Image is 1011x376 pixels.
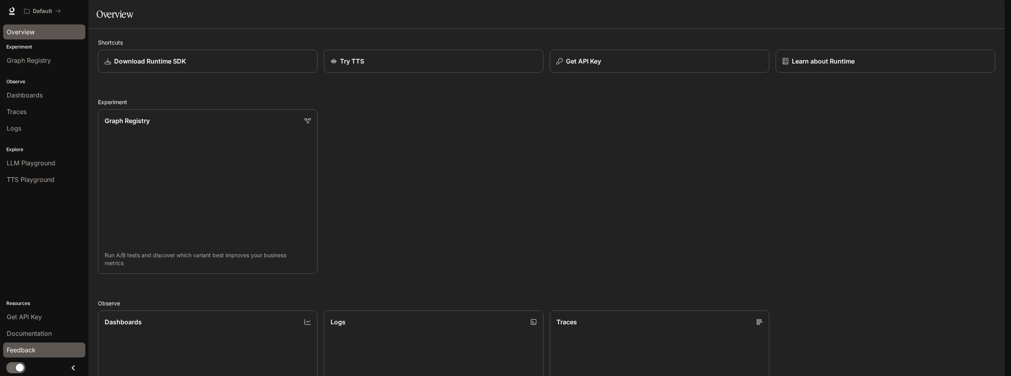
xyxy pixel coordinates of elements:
a: Graph RegistryRun A/B tests and discover which variant best improves your business metrics [98,109,318,274]
p: Try TTS [340,56,364,66]
h1: Overview [96,6,133,22]
p: Run A/B tests and discover which variant best improves your business metrics [105,251,311,267]
p: Traces [556,317,577,327]
h2: Shortcuts [98,38,995,47]
a: Learn about Runtime [776,50,995,73]
p: Download Runtime SDK [114,56,186,66]
p: Logs [331,317,346,327]
button: All workspaces [21,3,64,19]
p: Graph Registry [105,116,150,125]
a: Try TTS [324,50,543,73]
p: Default [33,8,52,15]
h2: Experiment [98,98,995,106]
button: Get API Key [550,50,769,73]
p: Learn about Runtime [792,56,855,66]
h2: Observe [98,299,995,307]
p: Get API Key [566,56,601,66]
p: Dashboards [105,317,142,327]
a: Download Runtime SDK [98,50,318,73]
